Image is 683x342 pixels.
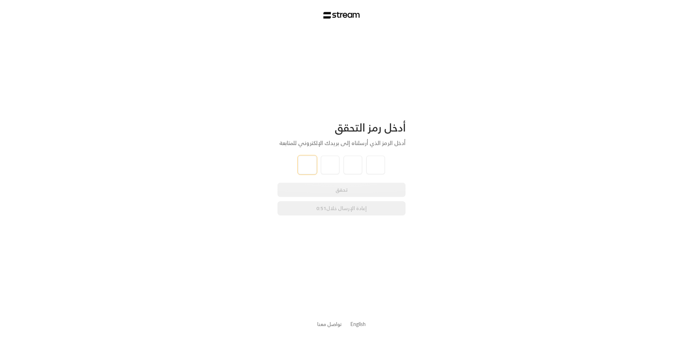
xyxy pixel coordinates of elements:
[317,320,342,328] button: تواصل معنا
[350,317,366,331] a: English
[277,121,406,134] div: أدخل رمز التحقق
[317,320,342,328] a: تواصل معنا
[323,12,360,19] img: Stream Logo
[277,139,406,147] div: أدخل الرمز الذي أرسلناه إلى بريدك الإلكتروني للمتابعة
